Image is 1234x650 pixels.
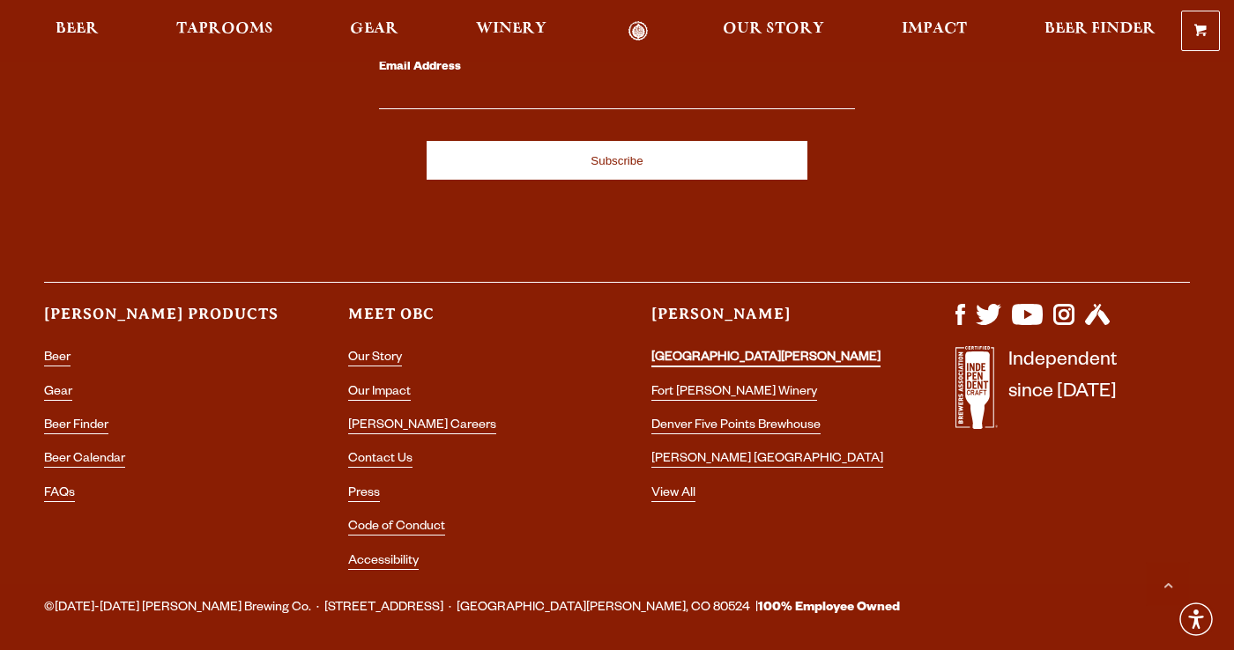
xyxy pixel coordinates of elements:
[651,304,887,340] h3: [PERSON_NAME]
[348,487,380,502] a: Press
[890,21,978,41] a: Impact
[348,351,402,366] a: Our Story
[348,304,584,340] h3: Meet OBC
[44,487,75,502] a: FAQs
[165,21,285,41] a: Taprooms
[1044,22,1156,36] span: Beer Finder
[56,22,99,36] span: Beer
[44,386,72,401] a: Gear
[348,555,419,570] a: Accessibility
[44,597,900,620] span: ©[DATE]-[DATE] [PERSON_NAME] Brewing Co. · [STREET_ADDRESS] · [GEOGRAPHIC_DATA][PERSON_NAME], CO ...
[711,21,836,41] a: Our Story
[348,521,445,536] a: Code of Conduct
[606,21,672,41] a: Odell Home
[955,316,965,330] a: Visit us on Facebook
[1012,316,1042,330] a: Visit us on YouTube
[758,602,900,616] strong: 100% Employee Owned
[651,453,883,468] a: [PERSON_NAME] [GEOGRAPHIC_DATA]
[1177,600,1215,639] div: Accessibility Menu
[651,487,695,502] a: View All
[651,419,821,434] a: Denver Five Points Brewhouse
[338,21,410,41] a: Gear
[902,22,967,36] span: Impact
[348,453,413,468] a: Contact Us
[44,453,125,468] a: Beer Calendar
[348,419,496,434] a: [PERSON_NAME] Careers
[44,419,108,434] a: Beer Finder
[651,351,881,367] a: [GEOGRAPHIC_DATA][PERSON_NAME]
[1008,346,1117,439] p: Independent since [DATE]
[348,386,411,401] a: Our Impact
[723,22,824,36] span: Our Story
[379,56,855,79] label: Email Address
[976,316,1002,330] a: Visit us on X (formerly Twitter)
[44,304,279,340] h3: [PERSON_NAME] Products
[1085,316,1111,330] a: Visit us on Untappd
[476,22,546,36] span: Winery
[44,21,110,41] a: Beer
[44,351,71,366] a: Beer
[1033,21,1167,41] a: Beer Finder
[465,21,558,41] a: Winery
[1053,316,1074,330] a: Visit us on Instagram
[1146,562,1190,606] a: Scroll to top
[176,22,273,36] span: Taprooms
[651,386,817,401] a: Fort [PERSON_NAME] Winery
[350,22,398,36] span: Gear
[427,141,807,180] input: Subscribe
